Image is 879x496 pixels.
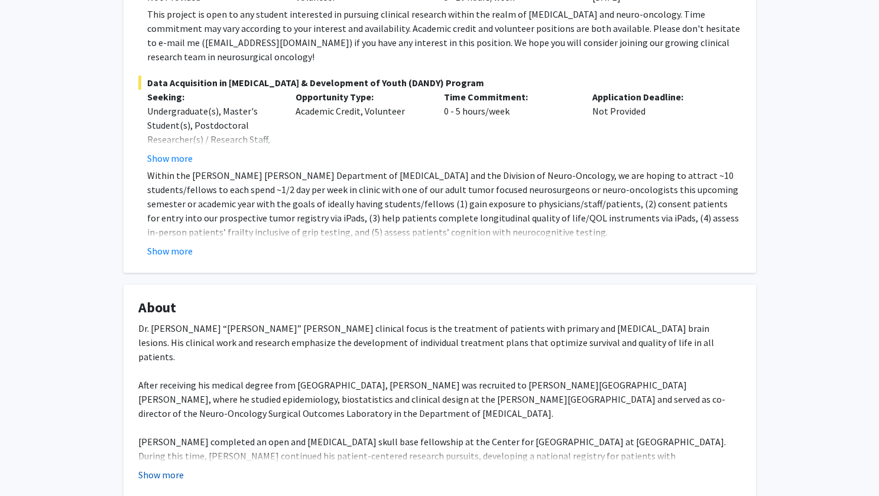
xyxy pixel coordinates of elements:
span: Data Acquisition in [MEDICAL_DATA] & Development of Youth (DANDY) Program [138,76,741,90]
div: 0 - 5 hours/week [435,90,583,165]
p: Time Commitment: [444,90,575,104]
div: Academic Credit, Volunteer [287,90,435,165]
iframe: Chat [9,443,50,487]
button: Show more [147,244,193,258]
div: Not Provided [583,90,732,165]
div: Undergraduate(s), Master's Student(s), Postdoctoral Researcher(s) / Research Staff, Medical Resid... [147,104,278,175]
p: Opportunity Type: [296,90,426,104]
div: This project is open to any student interested in pursuing clinical research within the realm of ... [147,7,741,64]
h4: About [138,299,741,316]
button: Show more [147,151,193,165]
p: Application Deadline: [592,90,723,104]
p: Within the [PERSON_NAME] [PERSON_NAME] Department of [MEDICAL_DATA] and the Division of Neuro-Onc... [147,168,741,239]
p: Seeking: [147,90,278,104]
button: Show more [138,468,184,482]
